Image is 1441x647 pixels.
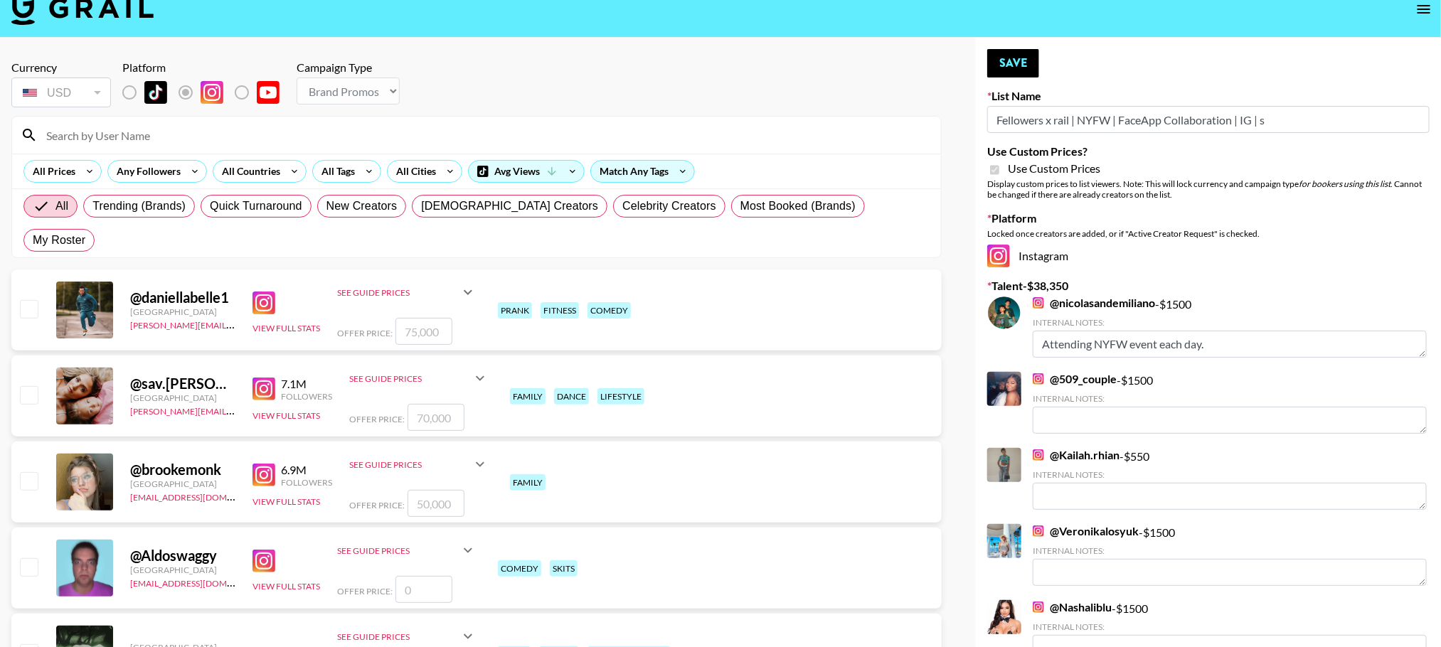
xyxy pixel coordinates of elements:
[326,198,398,215] span: New Creators
[281,477,332,488] div: Followers
[1033,373,1044,385] img: Instagram
[349,414,405,424] span: Offer Price:
[349,373,472,384] div: See Guide Prices
[987,178,1430,200] div: Display custom prices to list viewers. Note: This will lock currency and campaign type . Cannot b...
[1033,524,1139,538] a: @Veronikalosyuk
[1033,317,1427,328] div: Internal Notes:
[541,302,579,319] div: fitness
[337,533,477,567] div: See Guide Prices
[1033,331,1427,358] textarea: Attending NYFW event each day.
[1008,161,1100,176] span: Use Custom Prices
[337,287,459,298] div: See Guide Prices
[11,75,111,110] div: Currency is locked to USD
[337,275,477,309] div: See Guide Prices
[1033,449,1044,461] img: Instagram
[1033,296,1427,358] div: - $ 1500
[1033,621,1427,632] div: Internal Notes:
[1033,469,1427,480] div: Internal Notes:
[1299,178,1391,189] em: for bookers using this list
[987,211,1430,225] label: Platform
[498,302,532,319] div: prank
[337,631,459,642] div: See Guide Prices
[14,80,108,105] div: USD
[1033,372,1427,434] div: - $ 1500
[201,81,223,104] img: Instagram
[144,81,167,104] img: TikTok
[1033,525,1044,537] img: Instagram
[313,161,358,182] div: All Tags
[55,198,68,215] span: All
[92,198,186,215] span: Trending (Brands)
[252,550,275,572] img: Instagram
[587,302,631,319] div: comedy
[38,124,932,146] input: Search by User Name
[130,375,235,392] div: @ sav.[PERSON_NAME]
[252,323,320,333] button: View Full Stats
[349,447,489,481] div: See Guide Prices
[1033,524,1427,586] div: - $ 1500
[130,489,273,503] a: [EMAIL_ADDRESS][DOMAIN_NAME]
[122,60,291,75] div: Platform
[130,392,235,403] div: [GEOGRAPHIC_DATA]
[622,198,716,215] span: Celebrity Creators
[213,161,283,182] div: All Countries
[337,328,393,338] span: Offer Price:
[1033,297,1044,309] img: Instagram
[498,560,541,577] div: comedy
[1033,372,1117,386] a: @509_couple
[554,388,589,405] div: dance
[987,245,1430,267] div: Instagram
[1033,296,1155,310] a: @nicolasandemiliano
[130,317,341,331] a: [PERSON_NAME][EMAIL_ADDRESS][DOMAIN_NAME]
[130,403,341,417] a: [PERSON_NAME][EMAIL_ADDRESS][DOMAIN_NAME]
[130,461,235,478] div: @ brookemonk
[1033,393,1427,404] div: Internal Notes:
[1033,600,1112,614] a: @Nashaliblu
[130,306,235,317] div: [GEOGRAPHIC_DATA]
[257,81,280,104] img: YouTube
[987,89,1430,103] label: List Name
[252,378,275,400] img: Instagram
[11,60,111,75] div: Currency
[408,404,464,431] input: 70,000
[597,388,644,405] div: lifestyle
[349,361,489,395] div: See Guide Prices
[122,77,291,107] div: List locked to Instagram.
[349,500,405,510] span: Offer Price:
[24,161,78,182] div: All Prices
[987,49,1039,77] button: Save
[987,279,1430,293] label: Talent - $ 38,350
[337,545,459,556] div: See Guide Prices
[349,459,472,470] div: See Guide Prices
[550,560,578,577] div: skits
[130,547,235,565] div: @ Aldoswaggy
[987,144,1430,159] label: Use Custom Prices?
[130,289,235,306] div: @ daniellabelle1
[395,318,452,345] input: 75,000
[252,581,320,592] button: View Full Stats
[33,232,85,249] span: My Roster
[281,377,332,391] div: 7.1M
[130,575,273,589] a: [EMAIL_ADDRESS][DOMAIN_NAME]
[252,410,320,421] button: View Full Stats
[987,245,1010,267] img: Instagram
[281,391,332,402] div: Followers
[408,490,464,517] input: 50,000
[281,463,332,477] div: 6.9M
[987,228,1430,239] div: Locked once creators are added, or if "Active Creator Request" is checked.
[1033,545,1427,556] div: Internal Notes:
[388,161,439,182] div: All Cities
[252,464,275,486] img: Instagram
[210,198,302,215] span: Quick Turnaround
[252,496,320,507] button: View Full Stats
[297,60,400,75] div: Campaign Type
[1033,448,1427,510] div: - $ 550
[469,161,584,182] div: Avg Views
[130,565,235,575] div: [GEOGRAPHIC_DATA]
[510,388,546,405] div: family
[395,576,452,603] input: 0
[1033,601,1044,613] img: Instagram
[337,586,393,597] span: Offer Price:
[130,478,235,489] div: [GEOGRAPHIC_DATA]
[510,474,546,491] div: family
